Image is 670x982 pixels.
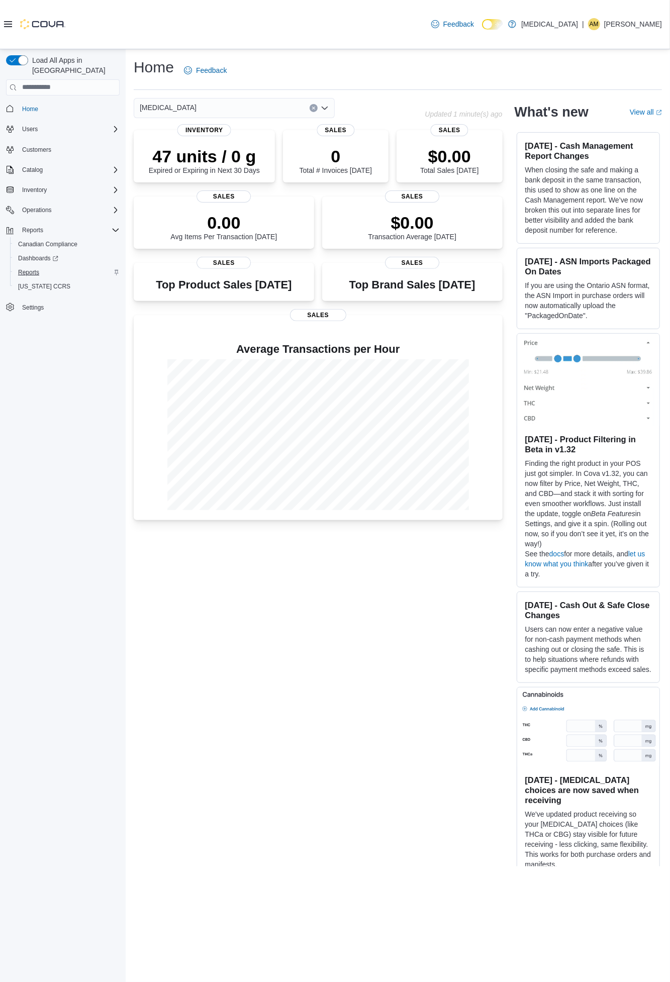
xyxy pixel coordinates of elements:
a: Dashboards [14,252,62,264]
p: See the for more details, and after you’ve given it a try. [525,549,651,579]
button: Customers [2,142,124,157]
p: If you are using the Ontario ASN format, the ASN Import in purchase orders will now automatically... [525,280,651,321]
span: Washington CCRS [14,280,120,292]
span: Sales [317,124,354,136]
button: Inventory [18,184,51,196]
button: Catalog [18,164,47,176]
span: Inventory [18,184,120,196]
button: Reports [18,224,47,236]
h3: [DATE] - ASN Imports Packaged On Dates [525,256,651,276]
button: Canadian Compliance [10,237,124,251]
h3: Top Product Sales [DATE] [156,279,292,291]
h3: [DATE] - Cash Out & Safe Close Changes [525,600,651,620]
span: [MEDICAL_DATA] [140,102,197,114]
div: Total # Invoices [DATE] [300,146,372,174]
button: Operations [18,204,56,216]
span: Sales [290,309,346,321]
a: Canadian Compliance [14,238,81,250]
h3: [DATE] - [MEDICAL_DATA] choices are now saved when receiving [525,775,651,805]
p: | [582,18,584,30]
span: Catalog [18,164,120,176]
div: Angus MacDonald [588,18,600,30]
a: Customers [18,144,55,156]
span: AM [590,18,599,30]
span: Feedback [443,19,474,29]
h4: Average Transactions per Hour [142,343,495,355]
span: Users [22,125,38,133]
div: Avg Items Per Transaction [DATE] [170,213,277,241]
button: Clear input [310,104,318,112]
span: Dashboards [18,254,58,262]
input: Dark Mode [482,19,503,30]
button: Settings [2,300,124,314]
span: [US_STATE] CCRS [18,282,70,290]
span: Catalog [22,166,43,174]
div: Transaction Average [DATE] [368,213,456,241]
span: Operations [22,206,52,214]
a: View allExternal link [630,108,662,116]
h2: What's new [515,104,589,120]
p: $0.00 [368,213,456,233]
button: Users [2,122,124,136]
span: Canadian Compliance [14,238,120,250]
p: Finding the right product in your POS just got simpler. In Cova v1.32, you can now filter by Pric... [525,458,651,549]
button: Catalog [2,163,124,177]
span: Home [22,105,38,113]
span: Sales [197,190,251,203]
p: Updated 1 minute(s) ago [425,110,502,118]
span: Reports [18,224,120,236]
span: Sales [197,257,251,269]
button: Reports [2,223,124,237]
span: Sales [431,124,468,136]
span: Users [18,123,120,135]
div: Expired or Expiring in Next 30 Days [149,146,260,174]
a: Feedback [427,14,478,34]
p: $0.00 [420,146,478,166]
span: Customers [22,146,51,154]
div: Total Sales [DATE] [420,146,478,174]
button: Reports [10,265,124,279]
button: Inventory [2,183,124,197]
a: Dashboards [10,251,124,265]
span: Canadian Compliance [18,240,77,248]
a: Feedback [180,60,231,80]
h1: Home [134,57,174,77]
button: Home [2,102,124,116]
span: Settings [22,304,44,312]
a: let us know what you think [525,550,645,568]
p: When closing the safe and making a bank deposit in the same transaction, this used to show as one... [525,165,651,235]
p: We've updated product receiving so your [MEDICAL_DATA] choices (like THCa or CBG) stay visible fo... [525,809,651,869]
span: Inventory [177,124,231,136]
p: 0.00 [170,213,277,233]
button: Users [18,123,42,135]
span: Load All Apps in [GEOGRAPHIC_DATA] [28,55,120,75]
button: [US_STATE] CCRS [10,279,124,293]
span: Operations [18,204,120,216]
button: Operations [2,203,124,217]
a: [US_STATE] CCRS [14,280,74,292]
span: Customers [18,143,120,156]
a: docs [549,550,564,558]
svg: External link [656,110,662,116]
em: Beta Features [591,510,635,518]
img: Cova [20,19,65,29]
span: Home [18,103,120,115]
p: 0 [300,146,372,166]
a: Reports [14,266,43,278]
p: 47 units / 0 g [149,146,260,166]
h3: [DATE] - Product Filtering in Beta in v1.32 [525,434,651,454]
span: Reports [18,268,39,276]
span: Sales [385,190,439,203]
span: Dashboards [14,252,120,264]
h3: Top Brand Sales [DATE] [349,279,475,291]
span: Settings [18,301,120,313]
h3: [DATE] - Cash Management Report Changes [525,141,651,161]
span: Sales [385,257,439,269]
p: Users can now enter a negative value for non-cash payment methods when cashing out or closing the... [525,624,651,674]
a: Settings [18,302,48,314]
button: Open list of options [321,104,329,112]
p: [PERSON_NAME] [604,18,662,30]
span: Reports [14,266,120,278]
span: Reports [22,226,43,234]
